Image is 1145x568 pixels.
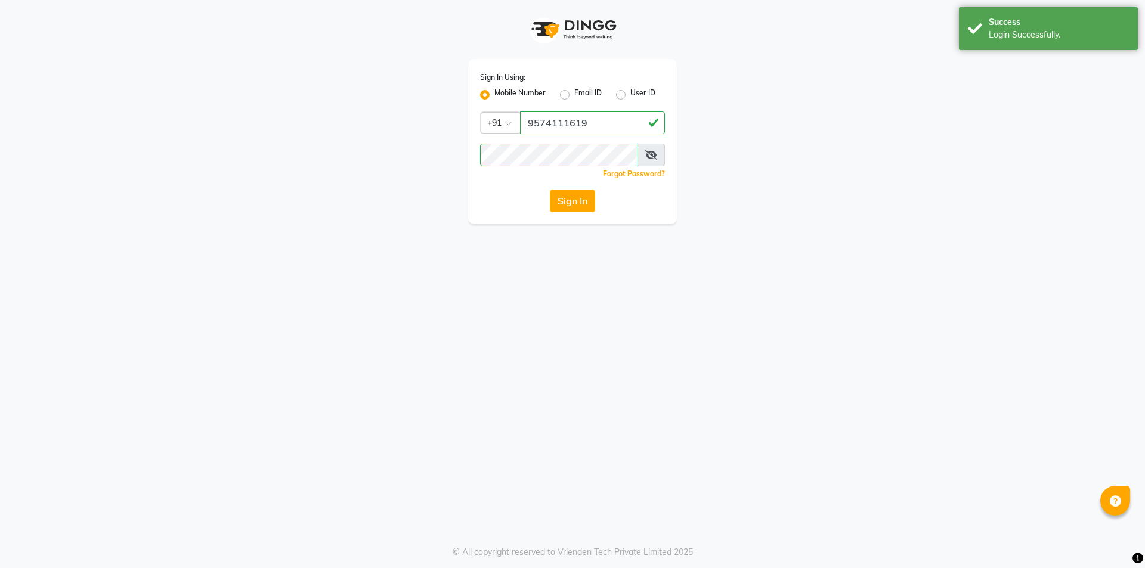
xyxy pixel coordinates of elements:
input: Username [480,144,638,166]
button: Sign In [550,190,595,212]
div: Success [989,16,1129,29]
div: Login Successfully. [989,29,1129,41]
label: Mobile Number [494,88,546,102]
label: User ID [630,88,655,102]
label: Sign In Using: [480,72,525,83]
img: logo1.svg [525,12,620,47]
a: Forgot Password? [603,169,665,178]
input: Username [520,111,665,134]
label: Email ID [574,88,602,102]
iframe: chat widget [1095,520,1133,556]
